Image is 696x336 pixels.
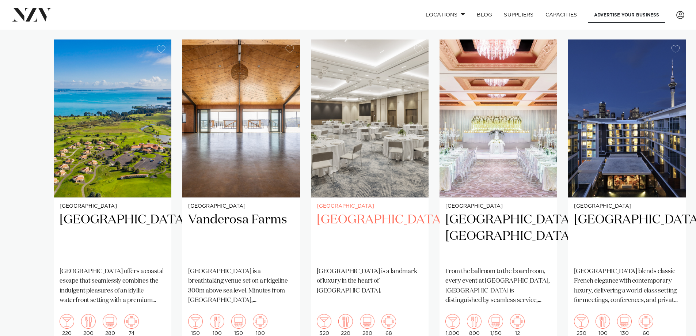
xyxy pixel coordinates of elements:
div: 60 [639,314,653,336]
img: theatre.png [488,314,503,329]
div: 130 [617,314,632,336]
img: Sofitel Auckland Viaduct Harbour hotel venue [568,39,686,197]
div: 100 [596,314,610,336]
div: 280 [360,314,374,336]
h2: [GEOGRAPHIC_DATA] [317,212,423,261]
div: 220 [338,314,353,336]
img: cocktail.png [317,314,331,329]
div: 280 [103,314,117,336]
img: dining.png [210,314,224,329]
div: 150 [188,314,203,336]
img: theatre.png [231,314,246,329]
img: meeting.png [381,314,396,329]
img: cocktail.png [188,314,203,329]
img: meeting.png [253,314,267,329]
small: [GEOGRAPHIC_DATA] [60,204,166,209]
div: 150 [231,314,246,336]
img: meeting.png [639,314,653,329]
small: [GEOGRAPHIC_DATA] [317,204,423,209]
img: theatre.png [103,314,117,329]
img: cocktail.png [445,314,460,329]
img: dining.png [81,314,96,329]
div: 230 [574,314,589,336]
h2: [GEOGRAPHIC_DATA] [574,212,680,261]
p: From the ballroom to the boardroom, every event at [GEOGRAPHIC_DATA], [GEOGRAPHIC_DATA] is distin... [445,267,551,305]
img: nzv-logo.png [12,8,52,21]
a: Capacities [540,7,583,23]
p: [GEOGRAPHIC_DATA] blends classic French elegance with contemporary luxury, delivering a world-cla... [574,267,680,305]
a: SUPPLIERS [498,7,539,23]
img: theatre.png [617,314,632,329]
img: cocktail.png [60,314,74,329]
h2: [GEOGRAPHIC_DATA] [60,212,166,261]
a: Locations [420,7,471,23]
img: meeting.png [510,314,525,329]
p: [GEOGRAPHIC_DATA] offers a coastal escape that seamlessly combines the indulgent pleasures of an ... [60,267,166,305]
div: 1,000 [445,314,460,336]
h2: Vanderosa Farms [188,212,294,261]
img: dining.png [338,314,353,329]
img: dining.png [596,314,610,329]
small: [GEOGRAPHIC_DATA] [445,204,551,209]
div: 12 [510,314,525,336]
h2: [GEOGRAPHIC_DATA], [GEOGRAPHIC_DATA] [445,212,551,261]
div: 100 [253,314,267,336]
div: 220 [60,314,74,336]
div: 100 [210,314,224,336]
div: 68 [381,314,396,336]
img: theatre.png [360,314,374,329]
div: 200 [81,314,96,336]
small: [GEOGRAPHIC_DATA] [188,204,294,209]
p: [GEOGRAPHIC_DATA] is a breathtaking venue set on a ridgeline 300m above sea level. Minutes from [... [188,267,294,305]
img: dining.png [467,314,482,329]
a: BLOG [471,7,498,23]
a: Advertise your business [588,7,665,23]
div: 74 [124,314,139,336]
img: cocktail.png [574,314,589,329]
p: [GEOGRAPHIC_DATA] is a landmark of luxury in the heart of [GEOGRAPHIC_DATA]. [317,267,423,296]
img: meeting.png [124,314,139,329]
div: 1,150 [488,314,503,336]
div: 320 [317,314,331,336]
small: [GEOGRAPHIC_DATA] [574,204,680,209]
div: 800 [467,314,482,336]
